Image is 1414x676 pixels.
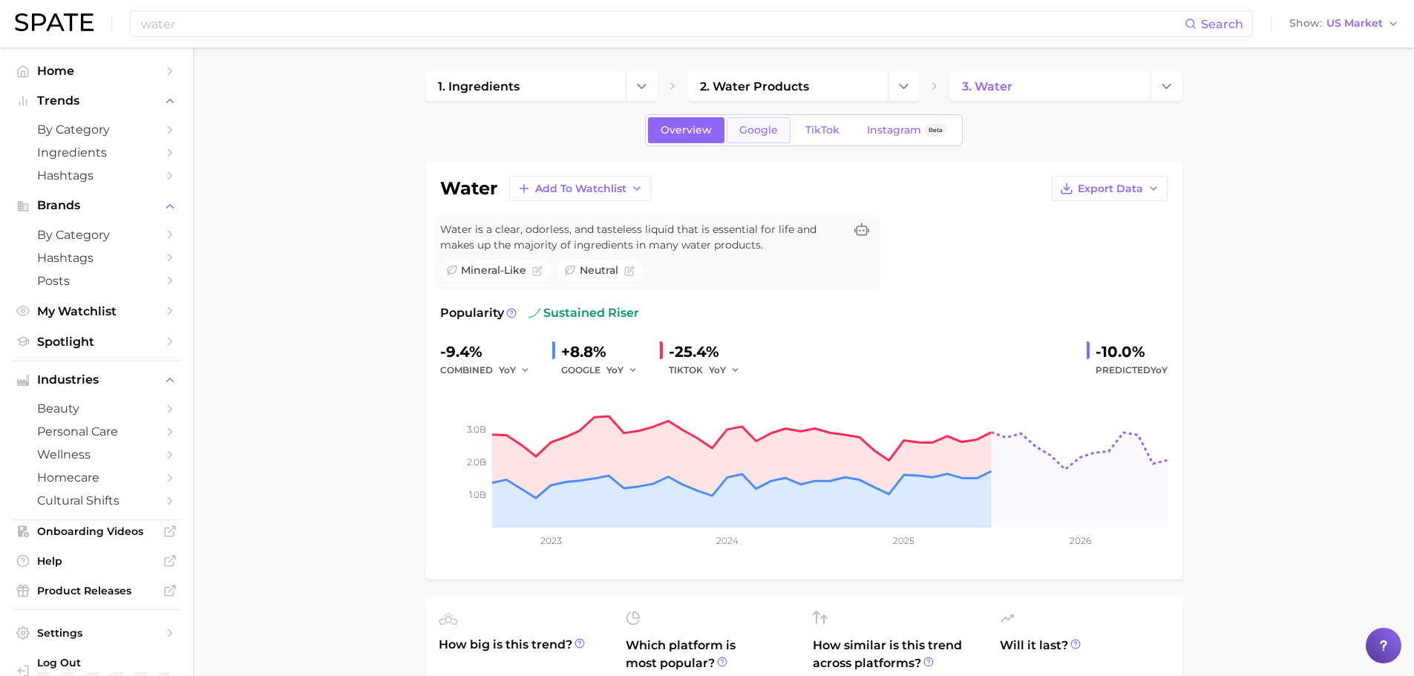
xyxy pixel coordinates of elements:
span: by Category [37,228,156,242]
button: YoY [606,361,638,379]
button: Export Data [1052,176,1168,201]
span: neutral [580,263,618,278]
span: Google [739,124,778,137]
button: Add to Watchlist [509,176,651,201]
span: Show [1289,19,1322,27]
button: YoY [709,361,741,379]
div: -25.4% [669,340,750,364]
button: Flag as miscategorized or irrelevant [624,266,635,276]
span: sustained riser [528,304,639,322]
a: homecare [12,466,181,489]
span: 2. water products [700,79,809,93]
a: 1. ingredients [425,71,626,101]
a: beauty [12,397,181,420]
a: My Watchlist [12,300,181,323]
button: Brands [12,194,181,217]
span: personal care [37,424,156,439]
span: 3. water [962,79,1012,93]
div: -10.0% [1096,340,1168,364]
button: Change Category [1150,71,1182,101]
a: Settings [12,622,181,644]
div: combined [440,361,540,379]
span: Home [37,64,156,78]
span: beauty [37,401,156,416]
span: How similar is this trend across platforms? [813,637,982,672]
button: ShowUS Market [1286,14,1403,33]
a: wellness [12,443,181,466]
span: Trends [37,94,156,108]
img: SPATE [15,13,94,31]
button: Change Category [888,71,920,101]
a: by Category [12,223,181,246]
span: US Market [1326,19,1383,27]
button: YoY [499,361,531,379]
span: Posts [37,274,156,288]
span: Add to Watchlist [535,183,626,195]
span: Predicted [1096,361,1168,379]
button: Change Category [626,71,658,101]
span: 1. ingredients [438,79,520,93]
tspan: 2026 [1069,535,1090,546]
tspan: 2025 [893,535,914,546]
span: Will it last? [1000,637,1169,672]
a: Hashtags [12,246,181,269]
button: Industries [12,369,181,391]
div: -9.4% [440,340,540,364]
a: Product Releases [12,580,181,602]
div: TIKTOK [669,361,750,379]
a: 2. water products [687,71,888,101]
span: Beta [929,124,943,137]
a: Posts [12,269,181,292]
span: by Category [37,122,156,137]
span: Search [1201,17,1243,31]
a: Help [12,550,181,572]
a: InstagramBeta [854,117,960,143]
a: Home [12,59,181,82]
h1: water [440,180,497,197]
span: Help [37,554,156,568]
button: Trends [12,90,181,112]
span: My Watchlist [37,304,156,318]
a: by Category [12,118,181,141]
a: Spotlight [12,330,181,353]
span: TikTok [805,124,839,137]
a: Ingredients [12,141,181,164]
a: 3. water [949,71,1150,101]
a: Onboarding Videos [12,520,181,542]
div: +8.8% [561,340,648,364]
a: TikTok [793,117,852,143]
span: Instagram [867,124,921,137]
a: personal care [12,420,181,443]
span: cultural shifts [37,493,156,508]
span: Overview [661,124,712,137]
span: Industries [37,373,156,387]
span: mineral-like [461,263,526,278]
span: Brands [37,199,156,212]
span: Log Out [37,656,183,669]
span: Popularity [440,304,504,322]
a: Google [727,117,791,143]
tspan: 2023 [540,535,561,546]
div: GOOGLE [561,361,648,379]
span: wellness [37,447,156,462]
img: sustained riser [528,307,540,319]
span: How big is this trend? [439,636,608,672]
a: Hashtags [12,164,181,187]
span: Water is a clear, odorless, and tasteless liquid that is essential for life and makes up the majo... [440,222,844,253]
span: Hashtags [37,251,156,265]
span: YoY [499,364,516,376]
a: cultural shifts [12,489,181,512]
button: Flag as miscategorized or irrelevant [532,266,543,276]
span: YoY [709,364,726,376]
span: Settings [37,626,156,640]
span: YoY [1150,364,1168,375]
span: YoY [606,364,623,376]
tspan: 2024 [716,535,738,546]
span: Ingredients [37,145,156,160]
input: Search here for a brand, industry, or ingredient [140,11,1185,36]
span: Product Releases [37,584,156,597]
span: homecare [37,470,156,485]
span: Hashtags [37,168,156,183]
span: Spotlight [37,335,156,349]
a: Overview [648,117,724,143]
